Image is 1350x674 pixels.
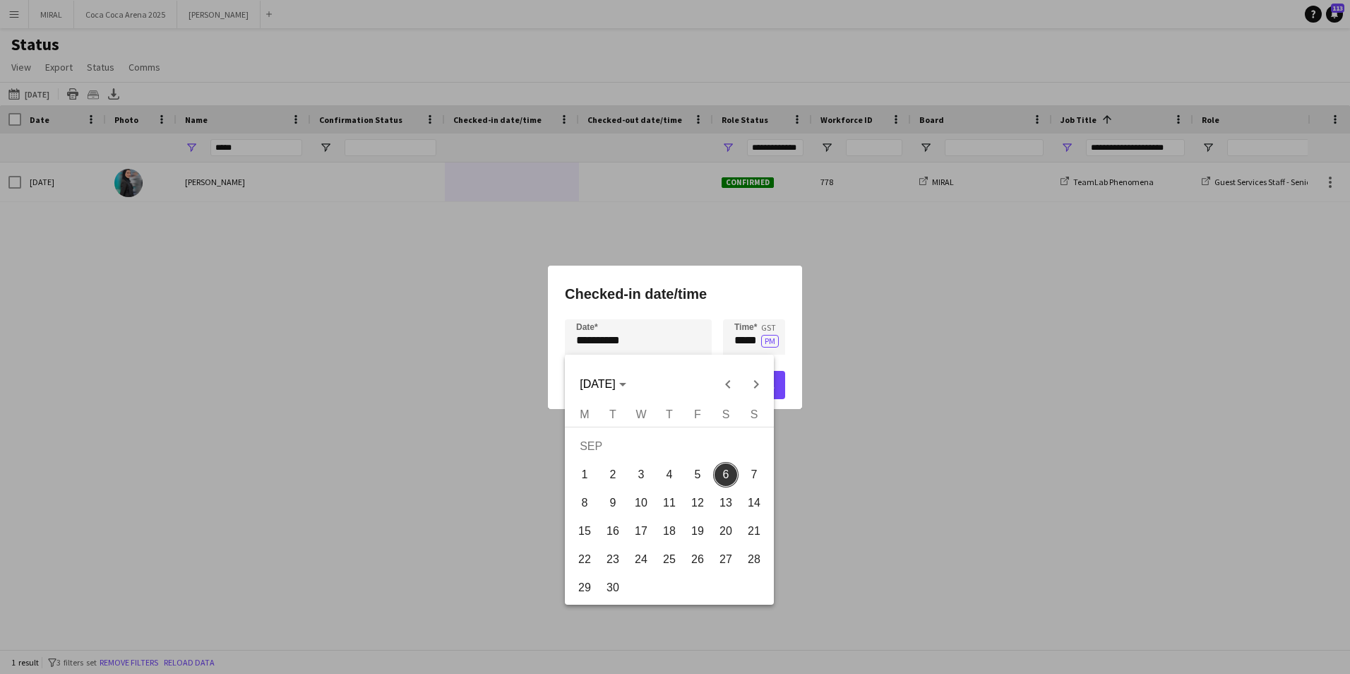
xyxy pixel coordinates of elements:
span: 3 [628,462,654,487]
button: 04-09-2025 [655,461,683,489]
button: 14-09-2025 [740,489,768,517]
span: 24 [628,547,654,572]
span: 8 [572,490,597,516]
span: 15 [572,519,597,544]
button: 29-09-2025 [571,574,599,602]
span: 1 [572,462,597,487]
span: 17 [628,519,654,544]
span: T [609,408,616,420]
span: 14 [741,490,767,516]
span: 25 [657,547,682,572]
span: 27 [713,547,739,572]
span: 7 [741,462,767,487]
span: S [722,408,730,420]
button: 22-09-2025 [571,545,599,574]
button: Previous month [714,370,742,398]
button: 12-09-2025 [683,489,712,517]
button: Next month [742,370,770,398]
span: F [694,408,701,420]
button: Choose month and year [574,372,631,397]
button: 08-09-2025 [571,489,599,517]
button: 11-09-2025 [655,489,683,517]
button: 18-09-2025 [655,517,683,545]
span: 30 [600,575,626,601]
span: 28 [741,547,767,572]
button: 06-09-2025 [712,461,740,489]
button: 27-09-2025 [712,545,740,574]
span: 29 [572,575,597,601]
button: 15-09-2025 [571,517,599,545]
button: 25-09-2025 [655,545,683,574]
span: W [635,408,646,420]
span: 4 [657,462,682,487]
button: 02-09-2025 [599,461,627,489]
span: 26 [685,547,710,572]
span: 18 [657,519,682,544]
span: 2 [600,462,626,487]
span: S [751,408,758,420]
button: 01-09-2025 [571,461,599,489]
span: 5 [685,462,710,487]
td: SEP [571,432,768,461]
button: 17-09-2025 [627,517,655,545]
button: 20-09-2025 [712,517,740,545]
button: 13-09-2025 [712,489,740,517]
span: 11 [657,490,682,516]
button: 10-09-2025 [627,489,655,517]
span: [DATE] [580,378,615,390]
button: 07-09-2025 [740,461,768,489]
button: 23-09-2025 [599,545,627,574]
button: 28-09-2025 [740,545,768,574]
span: M [580,408,589,420]
button: 24-09-2025 [627,545,655,574]
span: 10 [628,490,654,516]
span: 12 [685,490,710,516]
span: 9 [600,490,626,516]
button: 30-09-2025 [599,574,627,602]
span: 16 [600,519,626,544]
span: 6 [713,462,739,487]
span: 13 [713,490,739,516]
button: 26-09-2025 [683,545,712,574]
button: 21-09-2025 [740,517,768,545]
button: 09-09-2025 [599,489,627,517]
button: 16-09-2025 [599,517,627,545]
button: 05-09-2025 [683,461,712,489]
span: 19 [685,519,710,544]
span: T [666,408,673,420]
button: 03-09-2025 [627,461,655,489]
span: 20 [713,519,739,544]
span: 22 [572,547,597,572]
button: 19-09-2025 [683,517,712,545]
span: 23 [600,547,626,572]
span: 21 [741,519,767,544]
